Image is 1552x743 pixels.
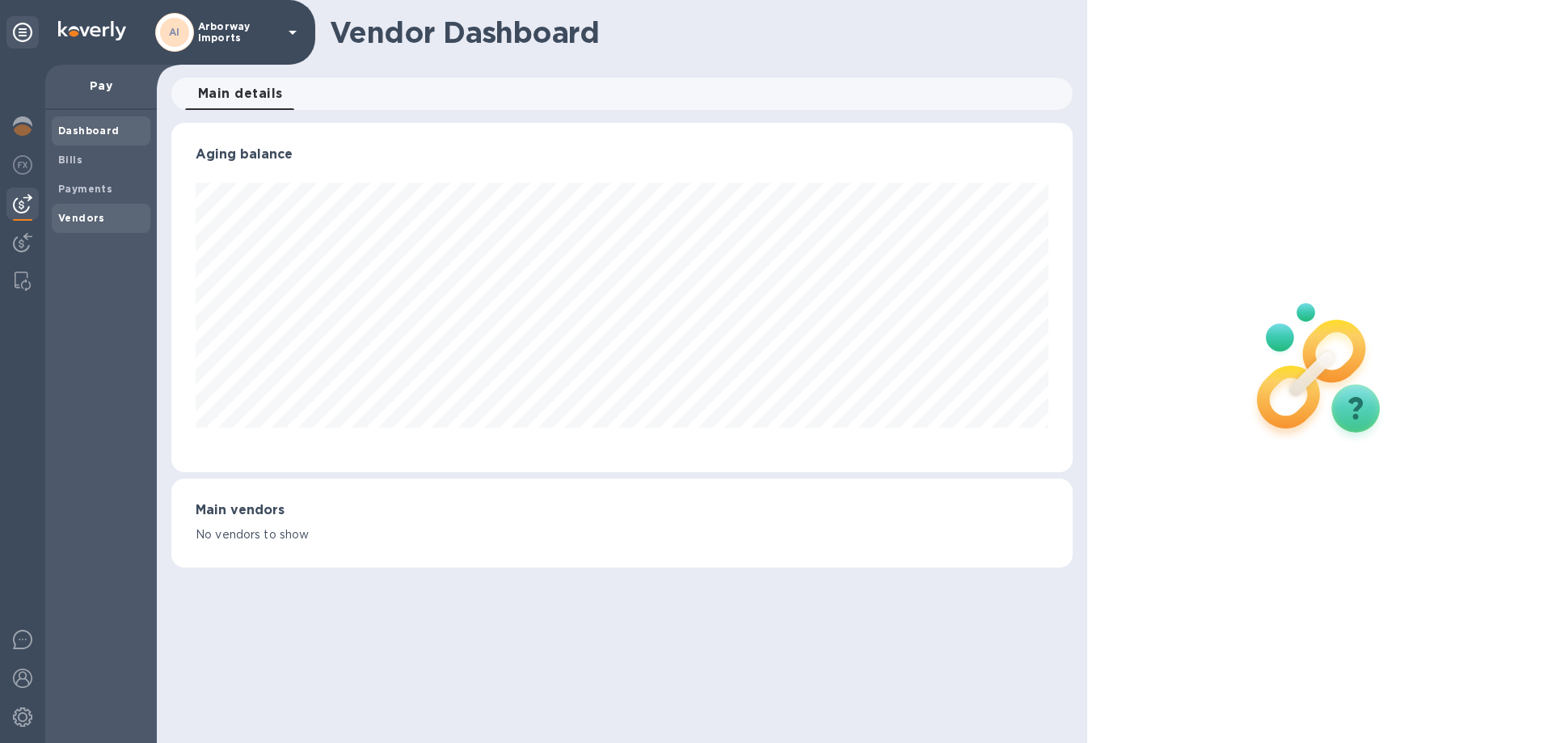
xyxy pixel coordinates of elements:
span: Main details [198,82,283,105]
p: Pay [58,78,144,94]
img: Logo [58,21,126,40]
h1: Vendor Dashboard [330,15,1061,49]
b: Vendors [58,212,105,224]
b: AI [169,26,180,38]
b: Dashboard [58,125,120,137]
h3: Main vendors [196,503,1048,518]
p: No vendors to show [196,526,1048,543]
h3: Aging balance [196,147,1048,163]
b: Bills [58,154,82,166]
b: Payments [58,183,112,195]
p: Arborway Imports [198,21,279,44]
img: Foreign exchange [13,155,32,175]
